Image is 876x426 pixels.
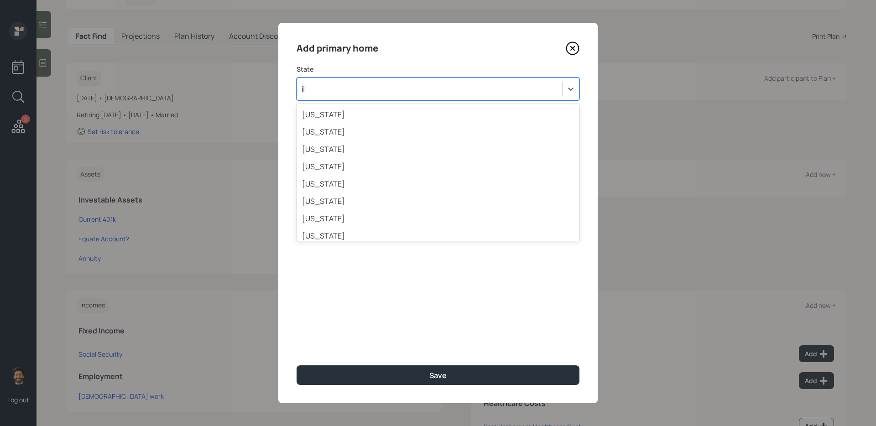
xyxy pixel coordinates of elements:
div: [US_STATE] [297,106,579,123]
h4: Add primary home [297,41,378,56]
div: [US_STATE] [297,158,579,175]
div: [US_STATE] [297,210,579,227]
label: State [297,65,579,74]
div: [US_STATE] [297,123,579,140]
div: [US_STATE] [297,227,579,244]
div: Save [429,370,447,380]
div: [US_STATE] [297,140,579,158]
button: Save [297,365,579,385]
div: [US_STATE] [297,175,579,192]
div: [US_STATE] [297,192,579,210]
